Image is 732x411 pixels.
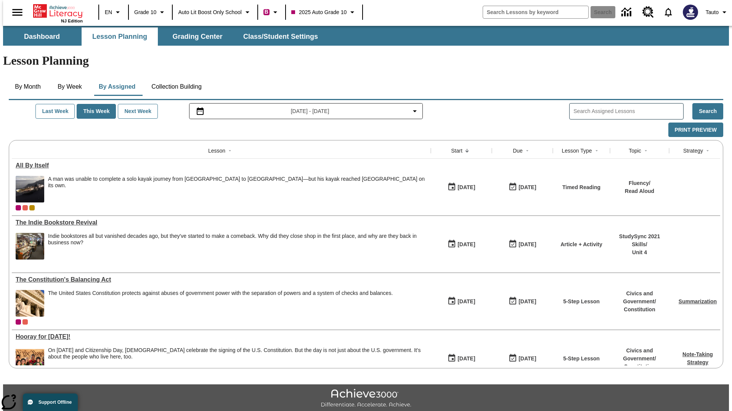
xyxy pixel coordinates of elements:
button: Sort [225,146,234,155]
p: 5-Step Lesson [563,355,600,363]
span: Current Class [16,205,21,210]
p: StudySync 2021 Skills / [614,233,665,249]
div: Indie bookstores all but vanished decades ago, but they've started to make a comeback. Why did th... [48,233,427,246]
button: Boost Class color is violet red. Change class color [260,5,283,19]
p: Civics and Government / [614,347,665,363]
div: [DATE] [457,297,475,306]
button: Profile/Settings [703,5,732,19]
button: Language: EN, Select a language [101,5,126,19]
div: Topic [629,147,641,155]
div: OL 2025 Auto Grade 11 [22,319,28,325]
button: Select a new avatar [678,2,703,22]
p: Unit 4 [614,249,665,256]
button: Class/Student Settings [237,27,324,46]
button: By Week [51,78,89,96]
button: By Assigned [93,78,141,96]
div: [DATE] [457,240,475,249]
input: Search Assigned Lessons [573,106,683,117]
p: 5-Step Lesson [563,298,600,306]
a: Data Center [617,2,638,23]
div: The United States Constitution protects against abuses of government power with the separation of... [48,290,393,317]
div: New 2025 class [29,205,35,210]
div: OL 2025 Auto Grade 11 [22,205,28,210]
a: Note-Taking Strategy [682,351,713,365]
button: Search [692,103,723,119]
div: On [DATE] and Citizenship Day, [DEMOGRAPHIC_DATA] celebrate the signing of the U.S. Constitution.... [48,347,427,360]
button: 09/23/25: Last day the lesson can be accessed [506,351,539,366]
div: Lesson Type [562,147,592,155]
button: Print Preview [668,123,723,137]
button: Lesson Planning [82,27,158,46]
p: Constitution [614,306,665,314]
p: Fluency / [625,179,654,187]
span: Lesson Planning [92,32,147,41]
button: Collection Building [145,78,208,96]
div: Current Class [16,319,21,325]
button: Last Week [35,104,75,119]
div: [DATE] [457,183,475,192]
img: independent, or indie, bookstores are making a comeback [16,233,44,260]
div: A man was unable to complete a solo kayak journey from Australia to New Zealand—but his kayak rea... [48,176,427,202]
button: Open side menu [6,1,29,24]
div: The United States Constitution protects against abuses of government power with the separation of... [48,290,393,296]
a: Hooray for Constitution Day!, Lessons [16,333,427,340]
img: A group of children smile against a background showing the U.S. Constitution, with the first line... [16,347,44,374]
a: Home [33,3,83,19]
button: Sort [703,146,712,155]
div: [DATE] [457,354,475,363]
button: Select the date range menu item [193,107,420,116]
h1: Lesson Planning [3,54,729,68]
span: [DATE] - [DATE] [291,107,329,115]
button: Sort [523,146,532,155]
a: The Constitution's Balancing Act , Lessons [16,276,427,283]
div: The Constitution's Balancing Act [16,276,427,283]
div: Lesson [208,147,225,155]
div: SubNavbar [3,27,325,46]
button: School: Auto Lit Boost only School, Select your school [175,5,255,19]
div: Start [451,147,462,155]
button: Next Week [118,104,158,119]
svg: Collapse Date Range Filter [410,107,419,116]
a: Summarization [679,298,717,304]
div: SubNavbar [3,26,729,46]
div: [DATE] [518,297,536,306]
img: Achieve3000 Differentiate Accelerate Achieve [321,389,411,408]
button: Grading Center [159,27,236,46]
button: Class: 2025 Auto Grade 10, Select your class [288,5,360,19]
p: A man was unable to complete a solo kayak journey from [GEOGRAPHIC_DATA] to [GEOGRAPHIC_DATA]—but... [48,176,427,189]
div: The Indie Bookstore Revival [16,219,427,226]
button: 09/23/25: First time the lesson was available [445,351,478,366]
button: This Week [77,104,116,119]
span: Support Offline [39,400,72,405]
div: Indie bookstores all but vanished decades ago, but they've started to make a comeback. Why did th... [48,233,427,260]
button: Grade: Grade 10, Select a grade [131,5,170,19]
button: 09/23/25: First time the lesson was available [445,294,478,309]
a: All By Itself, Lessons [16,162,427,169]
span: B [265,7,268,17]
div: On Constitution Day and Citizenship Day, Americans celebrate the signing of the U.S. Constitution... [48,347,427,374]
img: Avatar [683,5,698,20]
p: Article + Activity [560,241,602,249]
p: Timed Reading [562,183,600,191]
span: 2025 Auto Grade 10 [291,8,347,16]
button: 09/24/25: First time the lesson was available [445,237,478,252]
div: Hooray for Constitution Day! [16,333,427,340]
img: A stained kayak riddled with barnacles resting on a beach with dark volcanic sand. A homemade kay... [16,176,44,202]
button: 09/24/25: First time the lesson was available [445,180,478,194]
button: 09/24/25: Last day the lesson can be accessed [506,180,539,194]
div: Strategy [683,147,703,155]
span: NJ Edition [61,19,83,23]
span: Class/Student Settings [243,32,318,41]
a: The Indie Bookstore Revival, Lessons [16,219,427,226]
p: Civics and Government / [614,290,665,306]
span: Auto Lit Boost only School [178,8,242,16]
span: Dashboard [24,32,60,41]
span: Tauto [706,8,719,16]
a: Notifications [658,2,678,22]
